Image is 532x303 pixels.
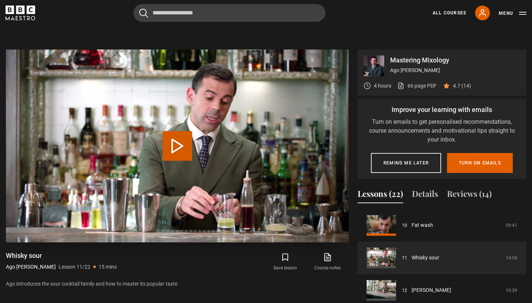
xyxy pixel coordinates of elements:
video-js: Video Player [6,50,349,242]
p: Improve your learning with emails [364,105,520,115]
p: 15 mins [99,263,117,271]
p: Ago [PERSON_NAME] [6,263,56,271]
button: Submit the search query [139,8,148,18]
a: Fat wash [412,221,433,229]
p: Ago introduces the sour cocktail family and how to master its popular taste. [6,280,349,288]
a: [PERSON_NAME] [412,286,451,294]
a: Whisky sour [412,254,439,262]
p: Mastering Mixology [390,57,520,64]
button: Remind me later [371,153,441,173]
p: Ago [PERSON_NAME] [390,67,520,74]
button: Turn on emails [447,153,513,173]
a: All Courses [433,10,466,16]
p: Turn on emails to get personalised recommendations, course announcements and motivational tips st... [364,118,520,144]
svg: BBC Maestro [6,6,35,20]
a: 66 page PDF [397,82,437,90]
a: Course notes [307,251,349,273]
button: Reviews (14) [447,188,492,203]
button: Play Lesson Whisky sour [163,131,192,161]
button: Toggle navigation [499,10,526,17]
p: 4 hours [374,82,391,90]
button: Lessons (22) [358,188,403,203]
p: 4.7 (14) [453,82,471,90]
button: Save lesson [264,251,306,273]
button: Details [412,188,438,203]
input: Search [133,4,325,22]
p: Lesson 11/22 [59,263,91,271]
h1: Whisky sour [6,251,117,260]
